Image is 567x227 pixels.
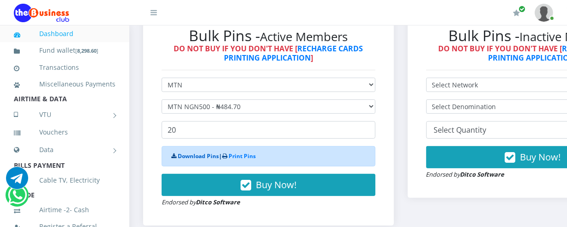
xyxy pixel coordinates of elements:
[162,27,375,44] h2: Bulk Pins -
[229,152,256,160] a: Print Pins
[14,57,115,78] a: Transactions
[513,9,520,17] i: Renew/Upgrade Subscription
[14,40,115,61] a: Fund wallet[8,298.60]
[460,170,505,178] strong: Ditco Software
[171,152,256,160] strong: |
[162,121,375,139] input: Enter Quantity
[260,29,348,45] small: Active Members
[535,4,553,22] img: User
[520,151,561,163] span: Buy Now!
[14,74,115,95] a: Miscellaneous Payments
[75,47,98,54] small: [ ]
[519,6,525,12] span: Renew/Upgrade Subscription
[14,122,115,143] a: Vouchers
[6,174,28,189] a: Chat for support
[14,4,69,22] img: Logo
[426,170,505,178] small: Endorsed by
[77,47,97,54] b: 8,298.60
[14,23,115,44] a: Dashboard
[224,43,363,62] a: RECHARGE CARDS PRINTING APPLICATION
[14,199,115,221] a: Airtime -2- Cash
[8,191,27,206] a: Chat for support
[162,174,375,196] button: Buy Now!
[14,138,115,161] a: Data
[174,43,363,62] strong: DO NOT BUY IF YOU DON'T HAVE [ ]
[256,178,296,191] span: Buy Now!
[196,198,240,206] strong: Ditco Software
[14,170,115,191] a: Cable TV, Electricity
[178,152,219,160] a: Download Pins
[14,103,115,126] a: VTU
[162,198,240,206] small: Endorsed by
